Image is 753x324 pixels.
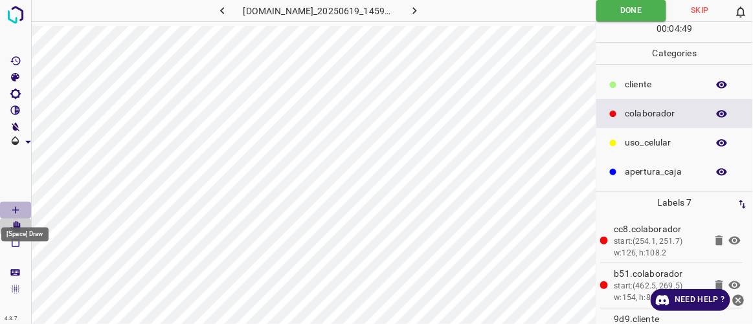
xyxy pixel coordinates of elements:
[1,228,49,242] div: [Space] Draw
[596,70,753,99] div: ​​cliente
[596,43,753,64] p: Categories
[1,314,21,324] div: 4.3.7
[657,22,668,36] p: 00
[625,107,701,120] p: colaborador
[614,267,705,281] p: b51.colaborador
[614,281,705,303] div: start:(462.5, 269.5) w:154, h:89
[625,136,701,149] p: uso_celular
[596,157,753,186] div: apertura_caja
[600,192,749,213] p: Labels 7
[614,222,705,236] p: cc8.colaborador
[730,289,747,311] button: close-help
[614,236,705,259] div: start:(254.1, 251.7) w:126, h:108.2
[625,78,701,91] p: ​​cliente
[596,99,753,128] div: colaborador
[4,3,27,27] img: logo
[651,289,730,311] a: Need Help ?
[669,22,680,36] p: 04
[657,22,693,42] div: : :
[625,165,701,178] p: apertura_caja
[243,3,394,21] h6: [DOMAIN_NAME]_20250619_145911_000001890.jpg
[596,128,753,157] div: uso_celular
[682,22,692,36] p: 49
